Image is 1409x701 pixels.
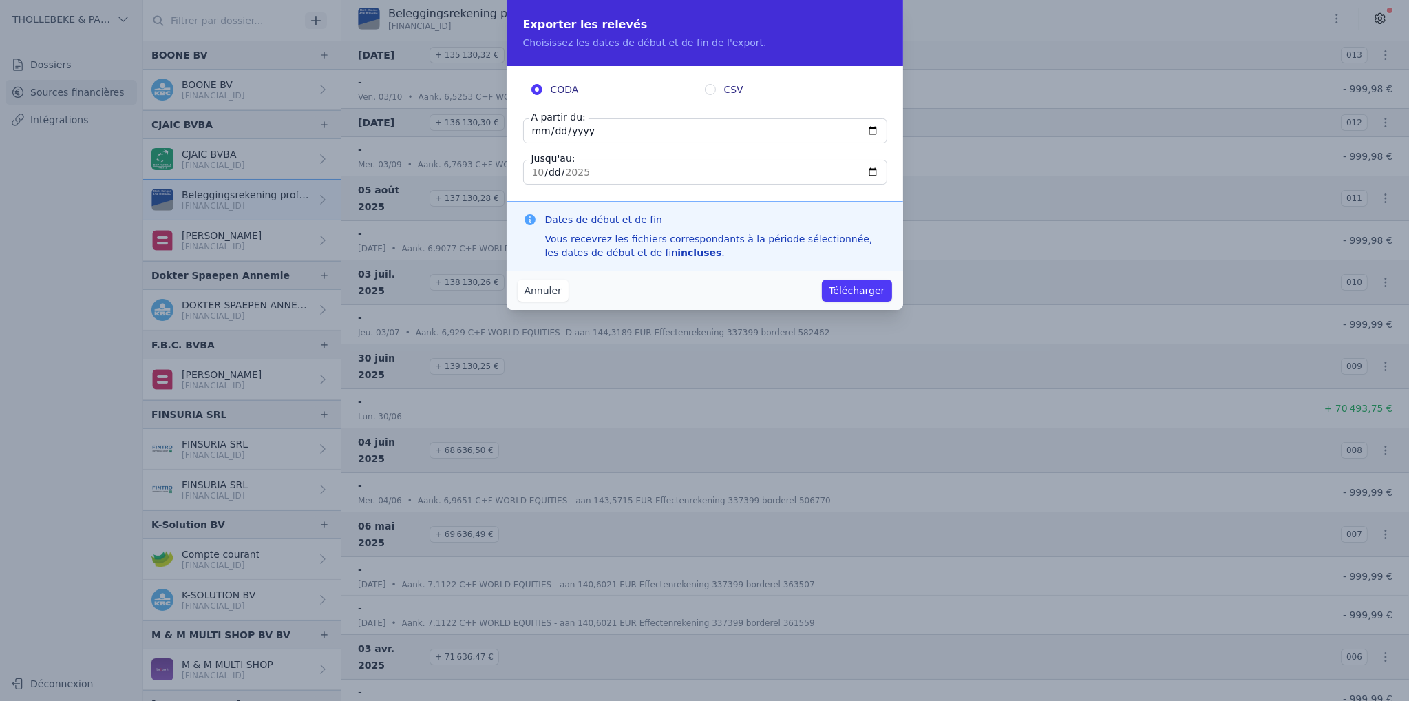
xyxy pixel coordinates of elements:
[705,84,716,95] input: CSV
[545,213,887,227] h3: Dates de début et de fin
[705,83,878,96] label: CSV
[822,280,891,302] button: Télécharger
[529,151,578,165] label: Jusqu'au:
[531,83,705,96] label: CODA
[518,280,569,302] button: Annuler
[531,84,542,95] input: CODA
[724,83,743,96] span: CSV
[529,110,589,124] label: A partir du:
[551,83,579,96] span: CODA
[523,17,887,33] h2: Exporter les relevés
[677,247,721,258] strong: incluses
[545,232,887,260] div: Vous recevrez les fichiers correspondants à la période sélectionnée, les dates de début et de fin .
[523,36,887,50] p: Choisissez les dates de début et de fin de l'export.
